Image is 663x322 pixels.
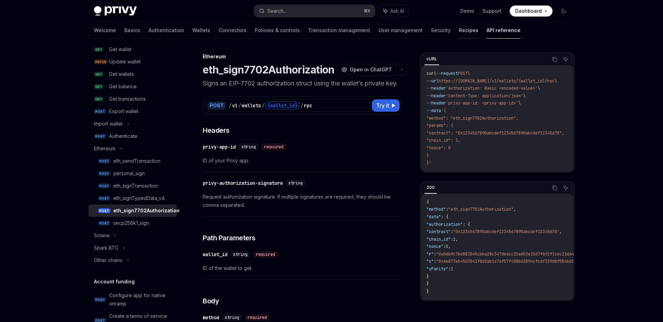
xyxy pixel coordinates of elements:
[203,143,236,150] div: privy-app-id
[436,71,458,76] span: --request
[448,207,513,212] span: "eth_sign7702Authorization"
[376,101,389,110] span: Try it
[441,214,448,220] span: : {
[203,296,219,306] span: Body
[88,56,177,68] a: PATCHUpdate wallet
[426,100,446,106] span: --header
[441,108,446,113] span: '{
[88,180,177,192] a: POSTeth_signTransaction
[426,251,434,257] span: "r"
[426,71,436,76] span: curl
[113,157,161,165] div: eth_sendTransaction
[434,251,436,257] span: :
[98,183,110,189] span: POST
[98,171,110,176] span: POST
[426,123,453,128] span: "params": {
[523,93,526,99] span: \
[88,130,177,142] a: POSTAuthenticate
[238,102,241,109] div: /
[124,22,140,39] a: Basics
[242,102,261,109] div: wallets
[94,22,116,39] a: Welcome
[446,207,448,212] span: :
[94,278,135,286] h5: Account funding
[94,109,106,114] span: POST
[203,53,402,60] div: Ethereum
[203,79,402,88] p: Signs an EIP-7702 authorization struct using the wallet’s private key.
[378,22,423,39] a: User management
[372,99,400,112] button: Try it
[113,194,165,202] div: eth_signTypedData_v4
[538,85,540,91] span: \
[451,229,453,234] span: :
[94,84,104,89] span: GET
[109,132,137,140] div: Authenticate
[448,266,451,272] span: :
[208,101,226,110] div: POST
[203,314,219,321] div: method
[510,6,552,17] a: Dashboard
[88,105,177,118] a: POSTExport wallet
[390,8,404,14] span: Ask AI
[94,244,118,252] div: Spark BTC
[304,102,312,109] div: rpc
[455,237,458,242] span: ,
[426,145,451,151] span: "nonce": 0
[88,155,177,167] a: POSTeth_sendTransaction
[515,8,542,14] span: Dashboard
[446,100,518,106] span: 'privy-app-id: <privy-app-id>'
[451,266,453,272] span: 1
[426,266,448,272] span: "yParity"
[109,58,141,66] div: Update wallet
[426,281,429,286] span: }
[203,125,230,135] span: Headers
[203,193,402,209] span: Request authorization signature. If multiple signatures are required, they should be comma separa...
[426,237,451,242] span: "chain_id"
[88,217,177,229] a: POSTsecp256k1_sign
[203,63,334,76] h1: eth_sign7702Authorization
[203,251,228,258] div: wallet_id
[448,244,451,249] span: ,
[460,8,474,14] a: Demo
[558,6,569,17] button: Toggle dark mode
[434,259,436,264] span: :
[94,59,108,64] span: PATCH
[94,144,115,153] div: Ethereum
[453,229,559,234] span: "0x1234567890abcdef1234567890abcdef12345678"
[426,93,446,99] span: --header
[288,180,303,186] span: string
[468,71,470,76] span: \
[109,95,146,103] div: Get transactions
[94,120,123,128] div: Import wallet
[453,237,455,242] span: 1
[463,222,470,227] span: : {
[426,153,429,158] span: }
[88,93,177,105] a: GETGet transactions
[88,68,177,80] a: GETGet wallets
[255,22,300,39] a: Policies & controls
[482,8,501,14] a: Support
[513,207,516,212] span: ,
[426,115,518,121] span: "method": "eth_sign7702Authorization",
[94,256,123,264] div: Other chains
[446,93,523,99] span: 'Content-Type: application/json'
[109,70,134,78] div: Get wallets
[426,289,429,294] span: }
[109,82,137,91] div: Get balance
[113,169,145,178] div: personal_sign
[267,7,287,15] div: Search...
[439,78,555,84] span: https://[DOMAIN_NAME]/v1/wallets/{wallet_id}/rpc
[94,6,137,16] img: dark logo
[337,64,396,76] button: Open in ChatGPT
[241,144,256,150] span: string
[203,180,283,187] div: privy-authorization-signature
[487,22,520,39] a: API reference
[443,244,446,249] span: :
[148,22,184,39] a: Authentication
[350,66,392,73] span: Open in ChatGPT
[261,143,286,150] div: required
[426,160,431,165] span: }'
[426,207,446,212] span: "method"
[233,252,248,257] span: string
[458,71,468,76] span: POST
